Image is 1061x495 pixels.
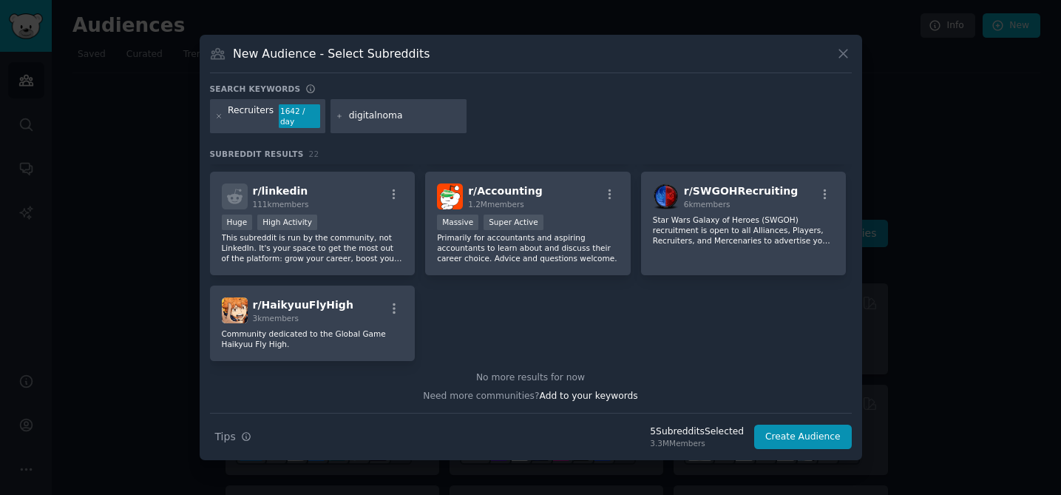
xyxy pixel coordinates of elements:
span: 3k members [253,314,299,323]
span: r/ Accounting [468,185,543,197]
p: Community dedicated to the Global Game Haikyuu Fly High. [222,329,404,349]
button: Tips [210,424,257,450]
p: This subreddit is run by the community, not LinkedIn. It's your space to get the most out of the ... [222,232,404,263]
img: SWGOHRecruiting [653,183,679,209]
span: r/ SWGOHRecruiting [684,185,798,197]
div: 1642 / day [279,104,320,128]
div: High Activity [257,215,317,230]
div: Massive [437,215,478,230]
div: Huge [222,215,253,230]
button: Create Audience [754,425,852,450]
span: 6k members [684,200,731,209]
div: No more results for now [210,371,852,385]
span: 111k members [253,200,309,209]
div: Recruiters [228,104,274,128]
img: Accounting [437,183,463,209]
div: 3.3M Members [650,438,744,448]
div: Super Active [484,215,543,230]
span: 1.2M members [468,200,524,209]
span: r/ HaikyuuFlyHigh [253,299,353,311]
div: Need more communities? [210,385,852,403]
p: Primarily for accountants and aspiring accountants to learn about and discuss their career choice... [437,232,619,263]
span: Tips [215,429,236,445]
span: Subreddit Results [210,149,304,159]
span: Add to your keywords [540,391,638,401]
span: r/ linkedin [253,185,308,197]
div: 5 Subreddit s Selected [650,425,744,439]
img: HaikyuuFlyHigh [222,297,248,323]
h3: New Audience - Select Subreddits [233,46,430,61]
span: 22 [309,149,319,158]
p: Star Wars Galaxy of Heroes (SWGOH) recruitment is open to all Alliances, Players, Recruiters, and... [653,215,835,246]
input: New Keyword [349,110,461,123]
h3: Search keywords [210,84,301,94]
